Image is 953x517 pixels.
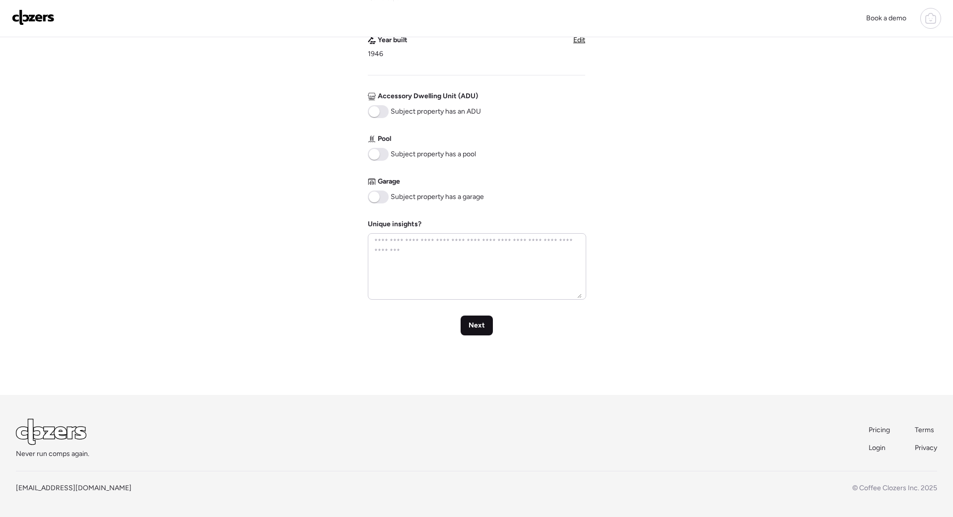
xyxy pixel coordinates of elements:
img: Logo Light [16,419,86,445]
span: Next [469,321,485,330]
span: Subject property has a garage [391,192,484,202]
a: Privacy [915,443,937,453]
span: © Coffee Clozers Inc. 2025 [852,484,937,492]
span: Accessory Dwelling Unit (ADU) [378,91,478,101]
span: Login [869,444,885,452]
a: [EMAIL_ADDRESS][DOMAIN_NAME] [16,484,132,492]
img: Logo [12,9,55,25]
span: Subject property has an ADU [391,107,481,117]
span: Year built [378,35,408,45]
a: Login [869,443,891,453]
span: Privacy [915,444,937,452]
span: Book a demo [866,14,906,22]
a: Terms [915,425,937,435]
span: Edit [573,36,585,44]
a: Pricing [869,425,891,435]
span: Terms [915,426,934,434]
span: Garage [378,177,400,187]
span: Subject property has a pool [391,149,476,159]
label: Unique insights? [368,220,421,228]
span: 1946 [368,49,383,59]
span: Never run comps again. [16,449,89,459]
span: Pricing [869,426,890,434]
span: Pool [378,134,391,144]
